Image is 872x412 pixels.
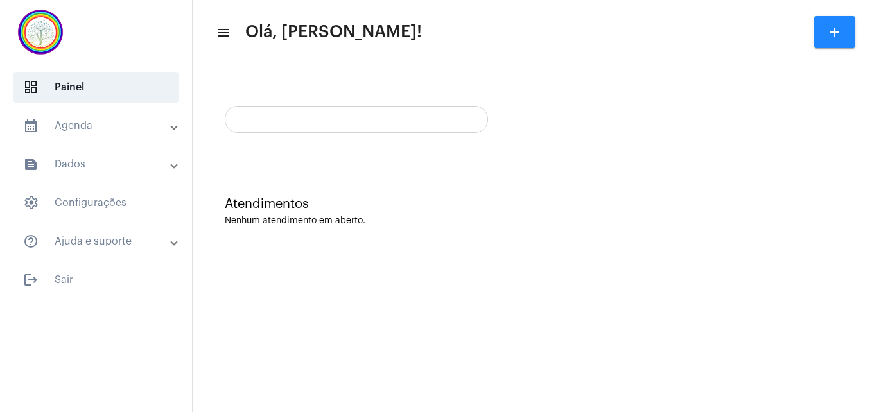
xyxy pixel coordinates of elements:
[225,197,840,211] div: Atendimentos
[225,216,840,226] div: Nenhum atendimento em aberto.
[23,80,39,95] span: sidenav icon
[13,264,179,295] span: Sair
[23,118,171,133] mat-panel-title: Agenda
[8,110,192,141] mat-expansion-panel-header: sidenav iconAgenda
[216,25,229,40] mat-icon: sidenav icon
[23,157,39,172] mat-icon: sidenav icon
[8,149,192,180] mat-expansion-panel-header: sidenav iconDados
[23,157,171,172] mat-panel-title: Dados
[23,272,39,288] mat-icon: sidenav icon
[8,226,192,257] mat-expansion-panel-header: sidenav iconAjuda e suporte
[23,234,171,249] mat-panel-title: Ajuda e suporte
[245,22,422,42] span: Olá, [PERSON_NAME]!
[827,24,842,40] mat-icon: add
[13,187,179,218] span: Configurações
[23,118,39,133] mat-icon: sidenav icon
[10,6,71,58] img: c337f8d0-2252-6d55-8527-ab50248c0d14.png
[13,72,179,103] span: Painel
[23,234,39,249] mat-icon: sidenav icon
[23,195,39,210] span: sidenav icon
